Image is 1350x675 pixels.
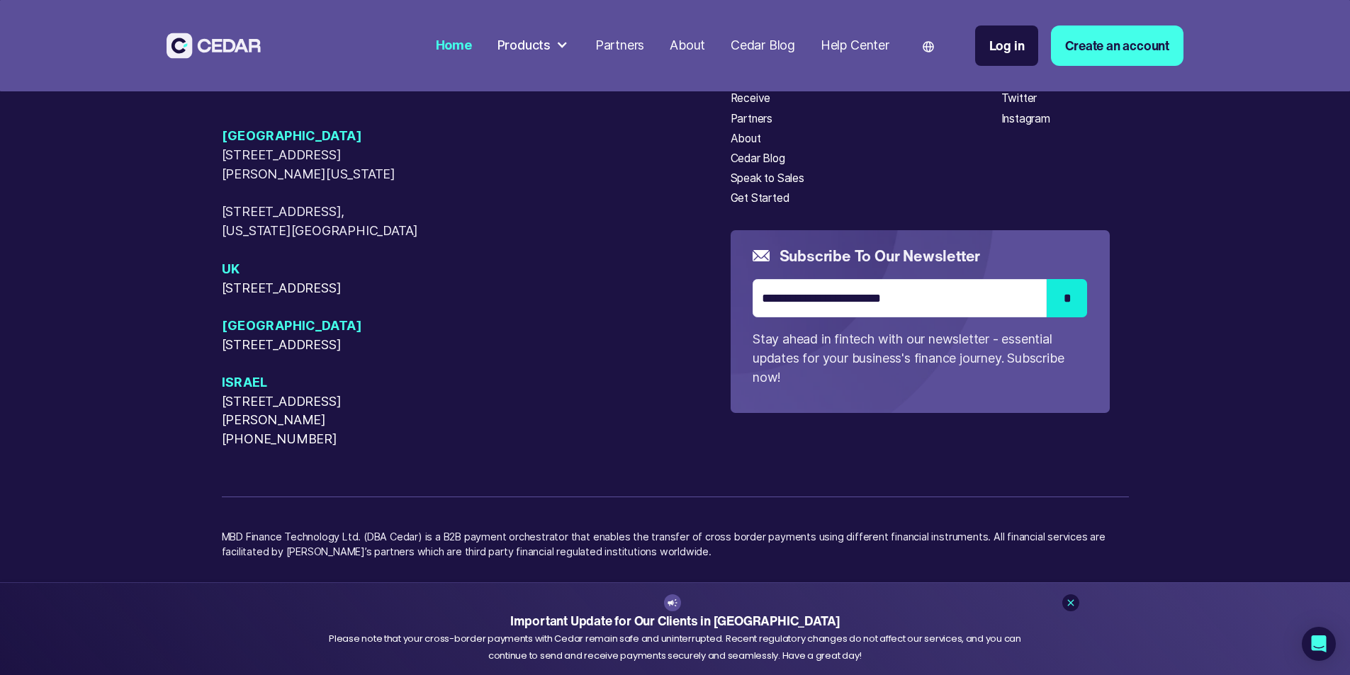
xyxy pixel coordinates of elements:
a: Receive [731,90,771,107]
a: Cedar Blog [731,150,785,167]
span: [GEOGRAPHIC_DATA] [222,317,420,336]
a: Home [429,29,478,62]
a: Get Started [731,190,789,207]
a: About [731,130,761,147]
div: Open Intercom Messenger [1302,627,1336,661]
strong: Important Update for Our Clients in [GEOGRAPHIC_DATA] [510,611,840,630]
div: Home [436,36,472,55]
div: Help Center [821,36,889,55]
span: [STREET_ADDRESS][PERSON_NAME][PHONE_NUMBER] [222,392,420,449]
div: Please note that your cross-border payments with Cedar remain safe and uninterrupted. Recent regu... [328,630,1023,664]
span: [STREET_ADDRESS], [US_STATE][GEOGRAPHIC_DATA] [222,203,420,241]
a: About [663,29,711,62]
p: Stay ahead in fintech with our newsletter - essential updates for your business's finance journey... [753,330,1087,387]
img: world icon [923,41,934,52]
span: [GEOGRAPHIC_DATA] [222,127,420,146]
h5: Subscribe to our newsletter [780,245,981,266]
div: About [670,36,705,55]
a: Partners [731,110,772,127]
div: Cedar Blog [731,36,795,55]
div: Products [497,36,551,55]
div: Products [491,30,576,62]
span: [STREET_ADDRESS][PERSON_NAME][US_STATE] [222,146,420,184]
p: ‍ [222,574,918,605]
a: Partners [589,29,651,62]
a: Log in [975,25,1039,66]
form: Email Form [753,245,1087,387]
p: MBD Finance Technology Ltd. (DBA Cedar) is a B2B payment orchestrator that enables the transfer o... [222,529,1129,575]
a: Twitter [1001,90,1037,107]
div: Log in [989,36,1025,55]
a: Instagram [1001,110,1050,127]
a: Speak to Sales [731,170,804,187]
a: Cedar Blog [724,29,801,62]
span: [STREET_ADDRESS] [222,279,420,298]
span: [STREET_ADDRESS] [222,336,420,355]
a: Help Center [814,29,896,62]
a: Create an account [1051,25,1183,66]
div: Partners [595,36,644,55]
img: announcement [667,597,678,608]
span: UK [222,260,420,279]
span: Israel [222,373,420,392]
